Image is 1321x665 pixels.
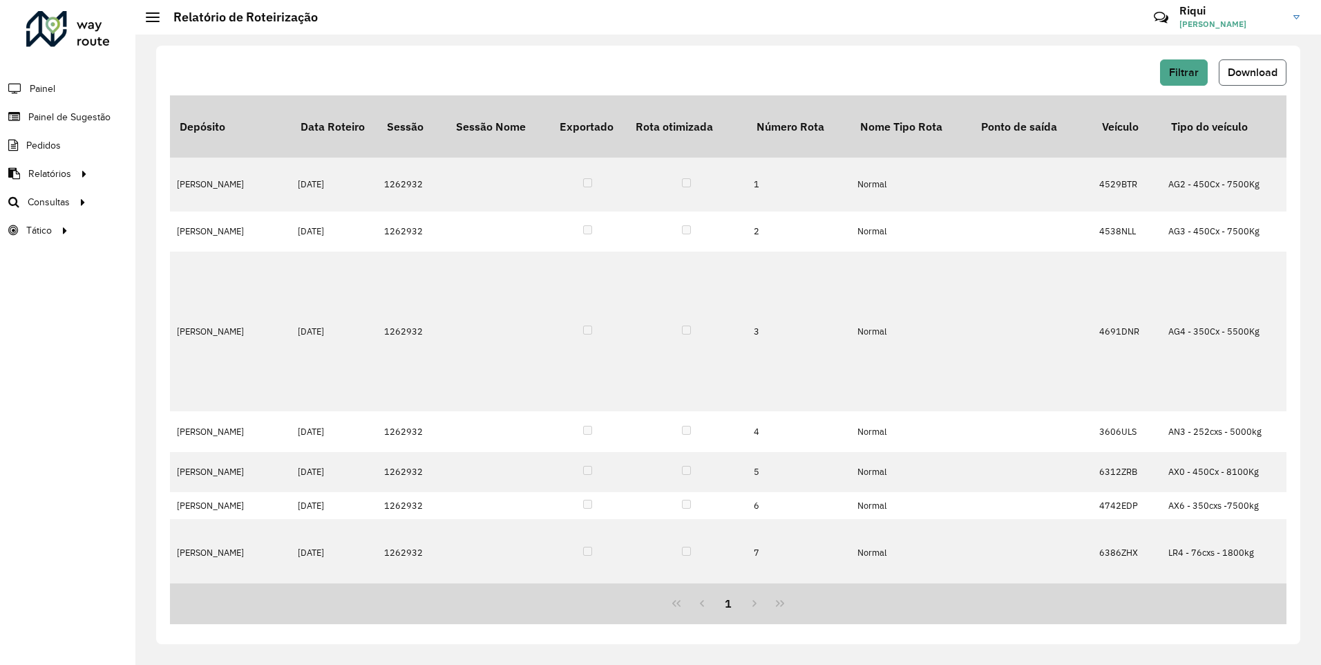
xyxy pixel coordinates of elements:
td: 4691DNR [1092,252,1161,411]
td: 1262932 [377,252,446,411]
td: 6312ZRB [1092,452,1161,492]
td: 1262932 [377,158,446,212]
td: [PERSON_NAME] [170,519,291,586]
td: 1262932 [377,519,446,586]
td: 1262932 [377,212,446,252]
td: AX0 - 450Cx - 8100Kg [1161,452,1282,492]
span: Tático [26,223,52,238]
span: Download [1228,66,1277,78]
td: 4 [747,411,850,451]
th: Depósito [170,95,291,158]
span: Consultas [28,195,70,209]
th: Tipo do veículo [1161,95,1282,158]
td: [PERSON_NAME] [170,452,291,492]
td: [DATE] [291,252,377,411]
span: Filtrar [1169,66,1199,78]
td: 6386ZHX [1092,519,1161,586]
td: Normal [850,492,971,519]
td: Normal [850,158,971,212]
td: [PERSON_NAME] [170,252,291,411]
td: 4538NLL [1092,212,1161,252]
th: Rota otimizada [626,95,747,158]
td: 3606ULS [1092,411,1161,451]
button: 1 [715,590,741,617]
th: Veículo [1092,95,1161,158]
span: Relatórios [28,167,71,181]
td: Normal [850,411,971,451]
td: 1 [747,158,850,212]
td: Normal [850,452,971,492]
td: 6 [747,492,850,519]
td: [DATE] [291,519,377,586]
td: AG4 - 350Cx - 5500Kg [1161,252,1282,411]
td: [DATE] [291,411,377,451]
td: [PERSON_NAME] [170,492,291,519]
th: Exportado [550,95,626,158]
td: 3 [747,252,850,411]
td: 4529BTR [1092,158,1161,212]
th: Data Roteiro [291,95,377,158]
th: Número Rota [747,95,850,158]
td: AG2 - 450Cx - 7500Kg [1161,158,1282,212]
td: [PERSON_NAME] [170,212,291,252]
td: [PERSON_NAME] [170,158,291,212]
th: Ponto de saída [971,95,1092,158]
td: Normal [850,252,971,411]
span: [PERSON_NAME] [1179,18,1283,30]
span: Pedidos [26,138,61,153]
button: Filtrar [1160,59,1208,86]
button: Download [1219,59,1286,86]
td: 4742EDP [1092,492,1161,519]
td: AN3 - 252cxs - 5000kg [1161,411,1282,451]
td: Normal [850,212,971,252]
th: Sessão [377,95,446,158]
a: Contato Rápido [1146,3,1176,32]
span: Painel de Sugestão [28,110,111,124]
td: 1262932 [377,411,446,451]
td: 2 [747,212,850,252]
h3: Riqui [1179,4,1283,17]
td: AX6 - 350cxs -7500kg [1161,492,1282,519]
th: Nome Tipo Rota [850,95,971,158]
td: LR4 - 76cxs - 1800kg [1161,519,1282,586]
td: 5 [747,452,850,492]
td: [DATE] [291,158,377,212]
td: 1262932 [377,492,446,519]
td: [DATE] [291,492,377,519]
h2: Relatório de Roteirização [160,10,318,25]
td: [PERSON_NAME] [170,411,291,451]
td: 7 [747,519,850,586]
td: AG3 - 450Cx - 7500Kg [1161,212,1282,252]
td: Normal [850,519,971,586]
td: [DATE] [291,212,377,252]
td: [DATE] [291,452,377,492]
span: Painel [30,82,55,96]
th: Sessão Nome [446,95,550,158]
td: 1262932 [377,452,446,492]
